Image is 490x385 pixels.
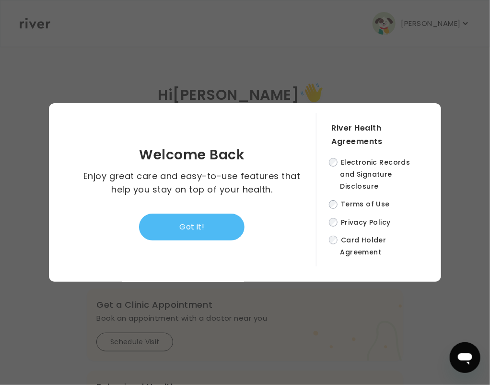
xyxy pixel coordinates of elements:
[332,121,422,148] h4: River Health Agreements
[340,235,386,257] span: Card Holder Agreement
[341,217,391,227] span: Privacy Policy
[139,148,245,162] h3: Welcome Back
[341,200,390,209] span: Terms of Use
[139,214,245,241] button: Got it!
[340,157,410,191] span: Electronic Records and Signature Disclosure
[81,169,303,196] p: Enjoy great care and easy-to-use features that help you stay on top of your health.
[450,342,480,373] iframe: Button to launch messaging window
